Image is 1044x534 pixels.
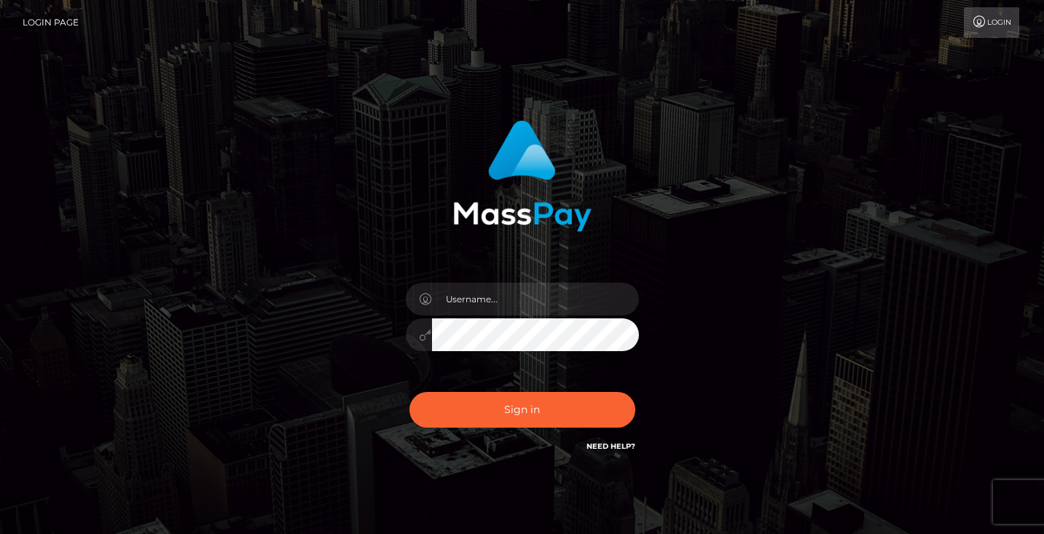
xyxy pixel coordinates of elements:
[409,392,635,428] button: Sign in
[586,441,635,451] a: Need Help?
[453,120,592,232] img: MassPay Login
[23,7,79,38] a: Login Page
[964,7,1019,38] a: Login
[432,283,639,315] input: Username...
